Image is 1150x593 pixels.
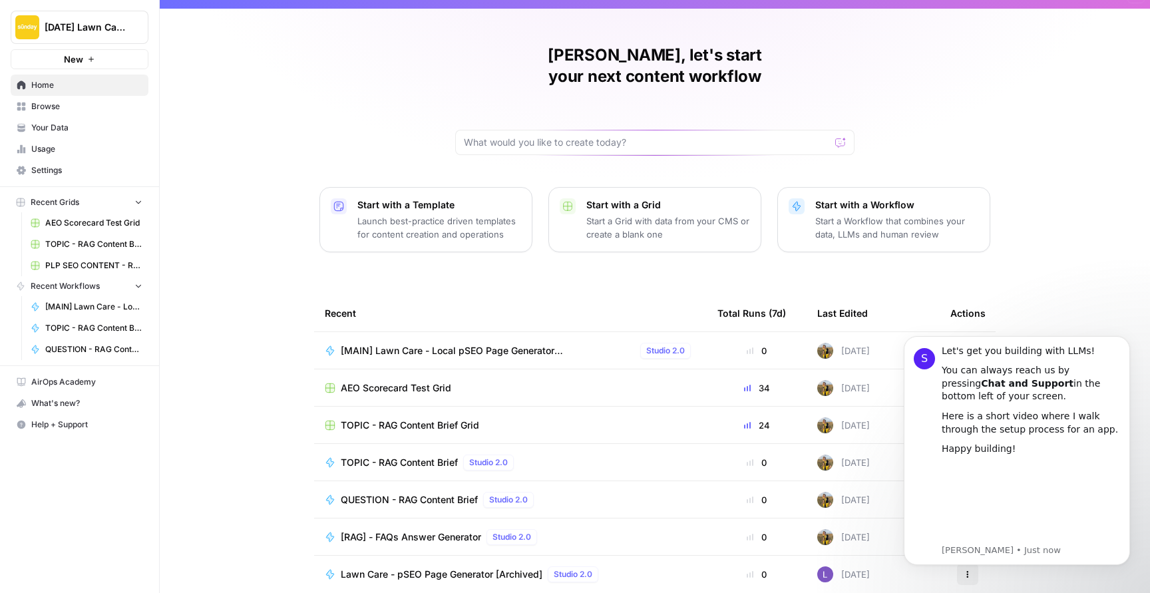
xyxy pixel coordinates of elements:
div: 0 [717,530,796,544]
iframe: youtube [58,146,236,226]
img: bwwep3rohponzecppi6a6ou8qko4 [817,492,833,508]
div: 0 [717,568,796,581]
a: AEO Scorecard Test Grid [25,212,148,234]
div: 0 [717,493,796,506]
span: PLP SEO CONTENT - REVISED [45,260,142,272]
img: Sunday Lawn Care Logo [15,15,39,39]
span: Studio 2.0 [646,345,685,357]
span: Recent Workflows [31,280,100,292]
div: [DATE] [817,492,870,508]
span: Home [31,79,142,91]
p: Start a Workflow that combines your data, LLMs and human review [815,214,979,241]
span: AEO Scorecard Test Grid [45,217,142,229]
button: Help + Support [11,414,148,435]
div: 0 [717,344,796,357]
img: bwwep3rohponzecppi6a6ou8qko4 [817,343,833,359]
button: Start with a WorkflowStart a Workflow that combines your data, LLMs and human review [777,187,990,252]
div: [DATE] [817,417,870,433]
div: [DATE] [817,380,870,396]
div: 24 [717,419,796,432]
span: TOPIC - RAG Content Brief Grid [341,419,479,432]
button: Start with a GridStart a Grid with data from your CMS or create a blank one [548,187,761,252]
span: QUESTION - RAG Content Brief [341,493,478,506]
p: Start with a Workflow [815,198,979,212]
p: Launch best-practice driven templates for content creation and operations [357,214,521,241]
button: Workspace: Sunday Lawn Care [11,11,148,44]
span: AirOps Academy [31,376,142,388]
img: rn7sh892ioif0lo51687sih9ndqw [817,566,833,582]
div: Last Edited [817,295,868,331]
h1: [PERSON_NAME], let's start your next content workflow [455,45,855,87]
a: Lawn Care - pSEO Page Generator [Archived]Studio 2.0 [325,566,696,582]
span: TOPIC - RAG Content Brief [45,322,142,334]
button: Start with a TemplateLaunch best-practice driven templates for content creation and operations [319,187,532,252]
div: 0 [717,456,796,469]
div: Actions [950,295,986,331]
div: [DATE] [817,566,870,582]
img: bwwep3rohponzecppi6a6ou8qko4 [817,455,833,471]
a: [MAIN] Lawn Care - Local pSEO Page Generator [[PERSON_NAME]] [25,296,148,317]
div: Total Runs (7d) [717,295,786,331]
span: Studio 2.0 [492,531,531,543]
a: [MAIN] Lawn Care - Local pSEO Page Generator [[PERSON_NAME]]Studio 2.0 [325,343,696,359]
a: QUESTION - RAG Content BriefStudio 2.0 [325,492,696,508]
div: [DATE] [817,529,870,545]
a: AirOps Academy [11,371,148,393]
p: Start with a Grid [586,198,750,212]
a: TOPIC - RAG Content Brief Grid [325,419,696,432]
span: TOPIC - RAG Content Brief Grid [45,238,142,250]
div: Recent [325,295,696,331]
button: What's new? [11,393,148,414]
div: [DATE] [817,455,870,471]
a: [RAG] - FAQs Answer GeneratorStudio 2.0 [325,529,696,545]
span: Settings [31,164,142,176]
a: TOPIC - RAG Content BriefStudio 2.0 [325,455,696,471]
button: New [11,49,148,69]
a: AEO Scorecard Test Grid [325,381,696,395]
p: Message from Steven, sent Just now [58,228,236,240]
a: Usage [11,138,148,160]
span: Help + Support [31,419,142,431]
a: PLP SEO CONTENT - REVISED [25,255,148,276]
span: TOPIC - RAG Content Brief [341,456,458,469]
span: Studio 2.0 [554,568,592,580]
button: Recent Workflows [11,276,148,296]
span: Your Data [31,122,142,134]
button: Recent Grids [11,192,148,212]
p: Start a Grid with data from your CMS or create a blank one [586,214,750,241]
span: [RAG] - FAQs Answer Generator [341,530,481,544]
img: bwwep3rohponzecppi6a6ou8qko4 [817,529,833,545]
span: Studio 2.0 [469,457,508,469]
span: Browse [31,100,142,112]
p: Start with a Template [357,198,521,212]
img: bwwep3rohponzecppi6a6ou8qko4 [817,380,833,396]
iframe: Intercom notifications message [884,316,1150,586]
span: QUESTION - RAG Content Brief [45,343,142,355]
span: New [64,53,83,66]
input: What would you like to create today? [464,136,830,149]
span: [MAIN] Lawn Care - Local pSEO Page Generator [[PERSON_NAME]] [341,344,635,357]
span: Usage [31,143,142,155]
img: bwwep3rohponzecppi6a6ou8qko4 [817,417,833,433]
span: [DATE] Lawn Care [45,21,125,34]
div: [DATE] [817,343,870,359]
span: Lawn Care - pSEO Page Generator [Archived] [341,568,542,581]
span: [MAIN] Lawn Care - Local pSEO Page Generator [[PERSON_NAME]] [45,301,142,313]
div: What's new? [11,393,148,413]
span: Recent Grids [31,196,79,208]
span: AEO Scorecard Test Grid [341,381,451,395]
div: 34 [717,381,796,395]
a: QUESTION - RAG Content Brief [25,339,148,360]
a: TOPIC - RAG Content Brief Grid [25,234,148,255]
span: Studio 2.0 [489,494,528,506]
a: Browse [11,96,148,117]
a: Home [11,75,148,96]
